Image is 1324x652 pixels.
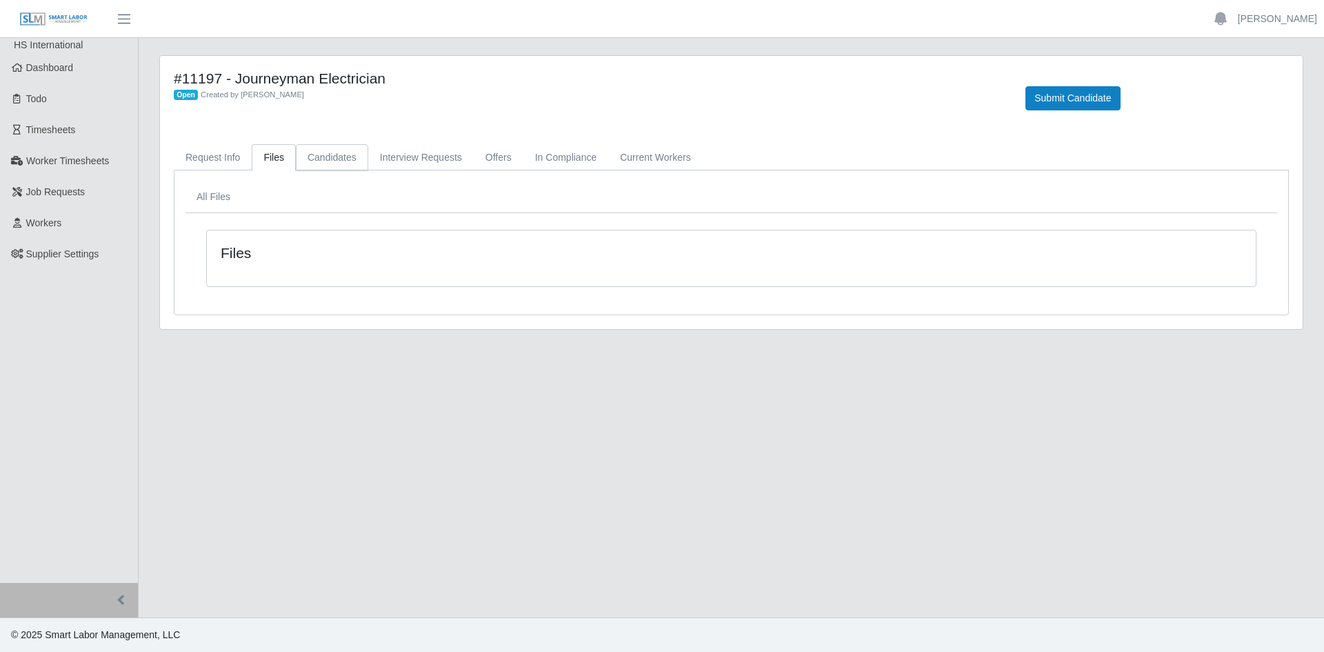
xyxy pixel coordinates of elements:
span: HS International [14,39,83,50]
span: Dashboard [26,62,74,73]
a: [PERSON_NAME] [1238,12,1317,26]
span: Timesheets [26,124,76,135]
a: Files [252,144,296,171]
li: All Files [197,190,230,204]
a: In Compliance [523,144,609,171]
h4: #11197 - Journeyman Electrician [174,70,1005,87]
span: © 2025 Smart Labor Management, LLC [11,629,180,640]
a: Offers [474,144,523,171]
span: Workers [26,217,62,228]
img: SLM Logo [19,12,88,27]
span: Supplier Settings [26,248,99,259]
span: Open [174,90,198,101]
a: Current Workers [608,144,702,171]
a: Interview Requests [368,144,474,171]
a: Request Info [174,144,252,171]
span: Todo [26,93,47,104]
span: Worker Timesheets [26,155,109,166]
button: Submit Candidate [1025,86,1120,110]
span: Job Requests [26,186,86,197]
a: Candidates [296,144,368,171]
span: Created by [PERSON_NAME] [201,90,304,99]
h4: Files [221,244,634,261]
